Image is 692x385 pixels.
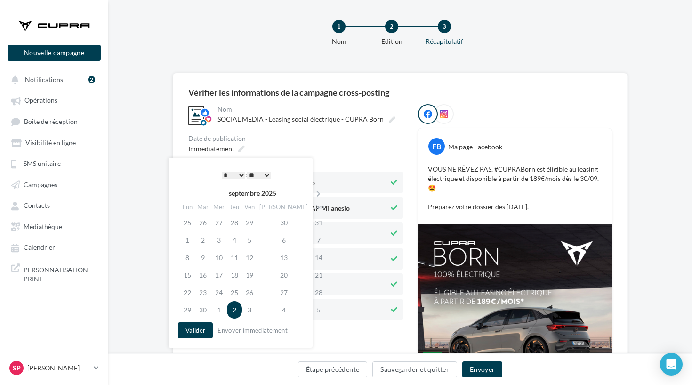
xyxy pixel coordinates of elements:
span: Boîte de réception [24,117,78,125]
td: 30 [195,301,211,319]
span: PERSONNALISATION PRINT [24,263,97,284]
a: Campagnes [6,176,103,193]
td: 14 [310,249,327,266]
td: 29 [242,214,257,231]
td: 11 [227,249,242,266]
p: [PERSON_NAME] [27,363,90,373]
td: 19 [242,266,257,284]
td: 20 [257,266,310,284]
td: 7 [310,231,327,249]
span: Sp [13,363,21,373]
div: 3 [438,20,451,33]
button: Notifications 2 [6,71,99,88]
td: 3 [211,231,227,249]
td: 16 [195,266,211,284]
button: Sauvegarder et quitter [372,361,457,377]
div: Nom [309,37,369,46]
div: 1 [332,20,346,33]
td: 4 [227,231,242,249]
div: Edition [362,37,422,46]
td: 17 [211,266,227,284]
td: 2 [227,301,242,319]
span: Visibilité en ligne [25,139,76,147]
div: Ma page Facebook [448,142,502,152]
th: Jeu [227,200,242,214]
td: 1 [211,301,227,319]
div: : [199,168,294,182]
td: 23 [195,284,211,301]
a: SMS unitaire [6,155,103,172]
td: 6 [257,231,310,249]
td: 22 [180,284,195,301]
a: Opérations [6,91,103,108]
a: Calendrier [6,238,103,255]
button: Valider [178,322,213,338]
p: VOUS NE RÊVEZ PAS. #CUPRABorn est éligible au leasing électrique et disponible à partir de 189€/m... [428,164,602,212]
div: Récapitulatif [414,37,475,46]
td: 31 [310,214,327,231]
div: Open Intercom Messenger [660,353,683,376]
th: [PERSON_NAME] [257,200,310,214]
div: 2 [385,20,398,33]
div: Date de publication [188,135,403,142]
td: 5 [242,231,257,249]
span: Calendrier [24,244,55,252]
td: 3 [242,301,257,319]
td: 2 [195,231,211,249]
th: septembre 2025 [195,186,310,200]
span: SOCIAL MEDIA - Leasing social électrique - CUPRA Born [217,115,384,123]
span: Campagnes [24,180,57,188]
th: Dim [310,200,327,214]
td: 25 [227,284,242,301]
td: 9 [195,249,211,266]
td: 13 [257,249,310,266]
td: 10 [211,249,227,266]
th: Ven [242,200,257,214]
span: Notifications [25,75,63,83]
a: Contacts [6,197,103,213]
div: Vérifier les informations de la campagne cross-posting [188,88,389,97]
button: Nouvelle campagne [8,45,101,61]
span: Médiathèque [24,222,62,230]
a: Sp [PERSON_NAME] [8,359,101,377]
td: 24 [211,284,227,301]
td: 29 [180,301,195,319]
td: 27 [211,214,227,231]
span: Contacts [24,202,50,210]
a: PERSONNALISATION PRINT [6,260,103,287]
th: Mar [195,200,211,214]
td: 30 [257,214,310,231]
div: 2 [88,76,95,83]
a: Médiathèque [6,218,103,235]
td: 8 [180,249,195,266]
td: 12 [242,249,257,266]
span: Opérations [24,97,57,105]
td: 26 [242,284,257,301]
span: SMS unitaire [24,160,61,168]
th: Mer [211,200,227,214]
button: Étape précédente [298,361,368,377]
td: 21 [310,266,327,284]
td: 5 [310,301,327,319]
td: 1 [180,231,195,249]
td: 4 [257,301,310,319]
a: Visibilité en ligne [6,134,103,151]
div: FB [428,138,445,155]
a: Boîte de réception [6,113,103,130]
button: Envoyer [462,361,502,377]
div: Nom [217,106,401,113]
td: 28 [310,284,327,301]
button: Envoyer immédiatement [214,325,291,336]
td: 28 [227,214,242,231]
td: 18 [227,266,242,284]
td: 25 [180,214,195,231]
span: Immédiatement [188,145,234,153]
td: 15 [180,266,195,284]
td: 27 [257,284,310,301]
td: 26 [195,214,211,231]
th: Lun [180,200,195,214]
